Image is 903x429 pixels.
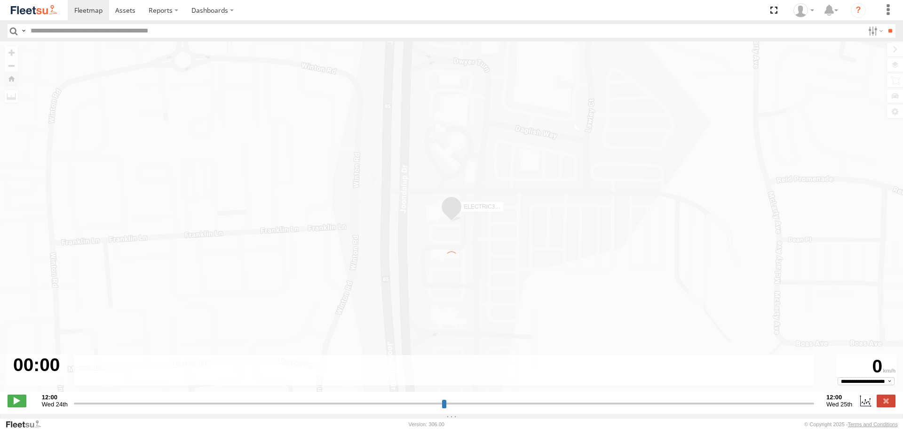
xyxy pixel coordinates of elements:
div: Wayne Betts [790,3,817,17]
a: Visit our Website [5,420,48,429]
span: Wed 25th [826,401,852,408]
div: © Copyright 2025 - [804,421,898,427]
img: fleetsu-logo-horizontal.svg [9,4,58,16]
label: Play/Stop [8,395,26,407]
strong: 12:00 [42,394,68,401]
label: Search Filter Options [864,24,885,38]
label: Search Query [20,24,27,38]
label: Close [877,395,895,407]
i: ? [851,3,866,18]
span: Wed 24th [42,401,68,408]
a: Terms and Conditions [848,421,898,427]
div: 0 [837,356,895,377]
div: Version: 306.00 [409,421,444,427]
strong: 12:00 [826,394,852,401]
